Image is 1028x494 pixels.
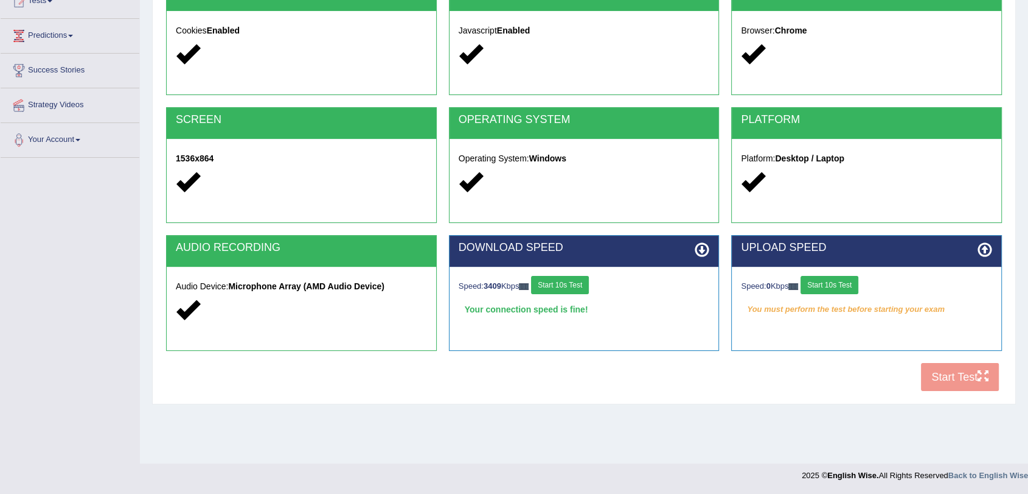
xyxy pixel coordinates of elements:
[741,276,992,297] div: Speed: Kbps
[531,276,589,294] button: Start 10s Test
[529,153,566,163] strong: Windows
[176,114,427,126] h2: SCREEN
[176,26,427,35] h5: Cookies
[766,281,771,291] strong: 0
[459,26,710,35] h5: Javascript
[1,19,139,49] a: Predictions
[741,114,992,126] h2: PLATFORM
[484,281,501,291] strong: 3409
[775,26,807,35] strong: Chrome
[176,153,214,163] strong: 1536x864
[741,300,992,319] em: You must perform the test before starting your exam
[1,54,139,84] a: Success Stories
[788,283,798,290] img: ajax-loader-fb-connection.gif
[948,471,1028,480] a: Back to English Wise
[802,464,1028,481] div: 2025 © All Rights Reserved
[519,283,529,290] img: ajax-loader-fb-connection.gif
[459,114,710,126] h2: OPERATING SYSTEM
[775,153,844,163] strong: Desktop / Laptop
[741,242,992,254] h2: UPLOAD SPEED
[1,88,139,119] a: Strategy Videos
[228,281,384,291] strong: Microphone Array (AMD Audio Device)
[459,300,710,319] div: Your connection speed is fine!
[459,242,710,254] h2: DOWNLOAD SPEED
[827,471,878,480] strong: English Wise.
[741,154,992,163] h5: Platform:
[459,276,710,297] div: Speed: Kbps
[741,26,992,35] h5: Browser:
[497,26,530,35] strong: Enabled
[176,242,427,254] h2: AUDIO RECORDING
[176,282,427,291] h5: Audio Device:
[207,26,240,35] strong: Enabled
[459,154,710,163] h5: Operating System:
[1,123,139,153] a: Your Account
[801,276,858,294] button: Start 10s Test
